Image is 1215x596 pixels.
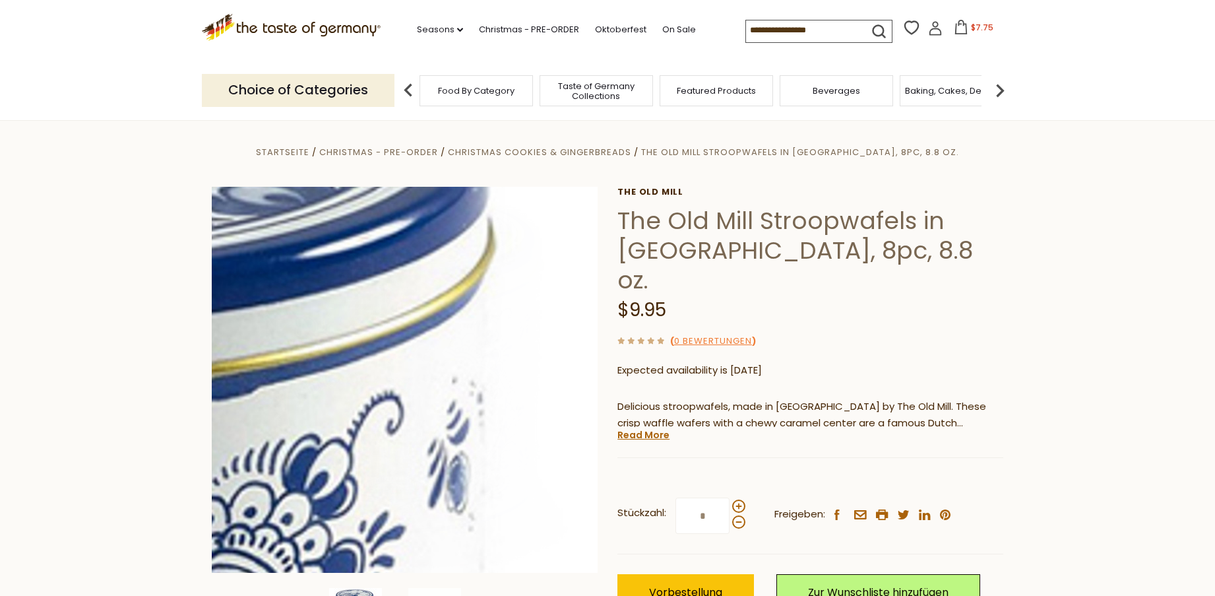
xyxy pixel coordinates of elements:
input: Stückzahl: [675,498,730,534]
span: Freigeben: [774,506,825,523]
a: The Old Mill [617,187,1003,197]
a: On Sale [662,22,696,37]
a: Christmas - PRE-ORDER [479,22,579,37]
a: Startseite [256,146,309,158]
p: Delicious stroopwafels, made in [GEOGRAPHIC_DATA] by The Old Mill. These crisp waffle wafers with... [617,399,1003,432]
a: 0 Bewertungen [674,335,752,348]
p: Expected availability is [DATE] [617,362,1003,379]
a: Seasons [417,22,463,37]
a: Taste of Germany Collections [544,81,649,101]
a: Baking, Cakes, Desserts [905,86,1007,96]
a: The Old Mill Stroopwafels in [GEOGRAPHIC_DATA], 8pc, 8.8 oz. [641,146,959,158]
span: $7.75 [971,22,993,33]
a: Christmas Cookies & Gingerbreads [448,146,631,158]
a: Oktoberfest [595,22,646,37]
img: next arrow [987,77,1013,104]
img: previous arrow [395,77,421,104]
button: $7.75 [945,20,1001,40]
p: Choice of Categories [202,74,394,106]
img: The Old Mill Stroopwafels in Tin, 8pc, 8.8 oz. [212,187,598,573]
a: Beverages [813,86,860,96]
strong: Stückzahl: [617,505,666,521]
a: Christmas - PRE-ORDER [319,146,438,158]
span: $9.95 [617,297,666,323]
h1: The Old Mill Stroopwafels in [GEOGRAPHIC_DATA], 8pc, 8.8 oz. [617,206,1003,295]
a: Food By Category [438,86,514,96]
span: ( ) [670,335,756,347]
a: Read More [617,428,670,442]
a: Featured Products [677,86,756,96]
